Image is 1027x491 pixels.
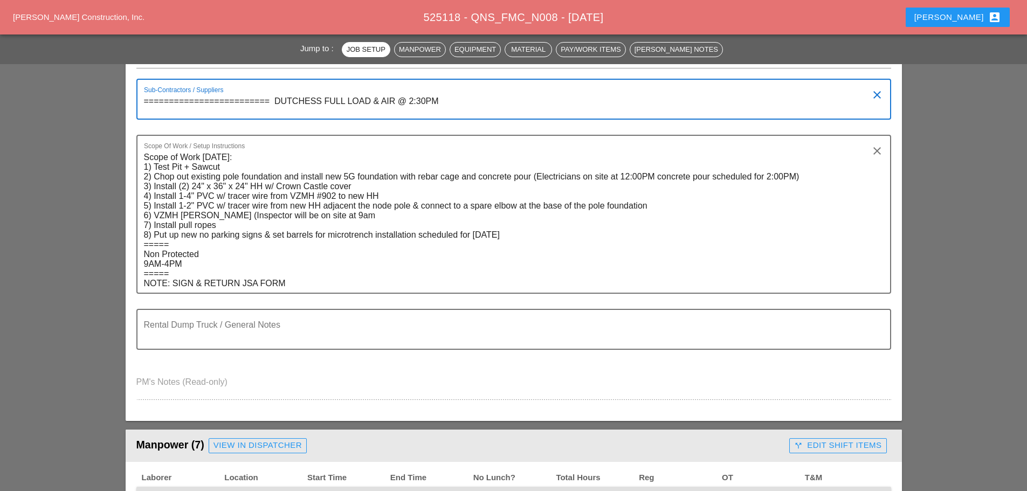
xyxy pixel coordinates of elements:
[136,435,785,457] div: Manpower (7)
[871,144,884,157] i: clear
[871,88,884,101] i: clear
[223,472,306,484] span: Location
[144,149,875,293] textarea: Scope Of Work / Setup Instructions
[509,44,547,55] div: Material
[914,11,1001,24] div: [PERSON_NAME]
[394,42,446,57] button: Manpower
[423,11,603,23] span: 525118 - QNS_FMC_N008 - [DATE]
[635,44,718,55] div: [PERSON_NAME] Notes
[988,11,1001,24] i: account_box
[789,438,886,453] button: Edit Shift Items
[505,42,552,57] button: Material
[556,42,625,57] button: Pay/Work Items
[638,472,721,484] span: Reg
[794,439,881,452] div: Edit Shift Items
[144,93,875,119] textarea: Sub-Contractors / Suppliers
[561,44,621,55] div: Pay/Work Items
[450,42,501,57] button: Equipment
[472,472,555,484] span: No Lunch?
[399,44,441,55] div: Manpower
[454,44,496,55] div: Equipment
[555,472,638,484] span: Total Hours
[342,42,390,57] button: Job Setup
[347,44,385,55] div: Job Setup
[136,374,891,399] textarea: PM's Notes (Read-only)
[389,472,472,484] span: End Time
[213,439,302,452] div: View in Dispatcher
[306,472,389,484] span: Start Time
[300,44,338,53] span: Jump to :
[630,42,723,57] button: [PERSON_NAME] Notes
[141,472,224,484] span: Laborer
[804,472,887,484] span: T&M
[721,472,804,484] span: OT
[13,12,144,22] a: [PERSON_NAME] Construction, Inc.
[906,8,1010,27] button: [PERSON_NAME]
[794,441,803,450] i: call_split
[144,323,875,349] textarea: Rental Dump Truck / General Notes
[209,438,307,453] a: View in Dispatcher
